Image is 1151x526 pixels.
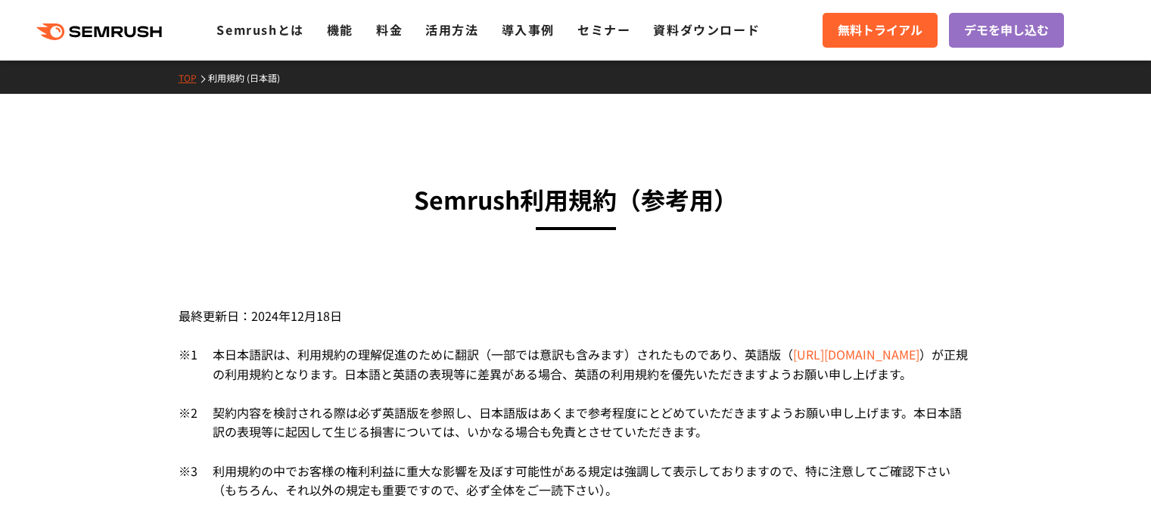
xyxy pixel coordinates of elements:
[793,345,919,363] a: [URL][DOMAIN_NAME]
[376,20,403,39] a: 料金
[179,462,198,500] div: ※3
[216,20,303,39] a: Semrushとは
[964,20,1049,40] span: デモを申し込む
[198,403,973,462] div: 契約内容を検討される際は必ず英語版を参照し、日本語版はあくまで参考程度にとどめていただきますようお願い申し上げます。本日本語訳の表現等に起因して生じる損害については、いかなる場合も免責とさせてい...
[213,345,781,363] span: 本日本語訳は、利用規約の理解促進のために翻訳（一部では意訳も含みます）されたものであり、英語版
[838,20,922,40] span: 無料トライアル
[208,71,291,84] a: 利用規約 (日本語)
[653,20,760,39] a: 資料ダウンロード
[949,13,1064,48] a: デモを申し込む
[502,20,555,39] a: 導入事例
[179,403,198,462] div: ※2
[327,20,353,39] a: 機能
[781,345,932,363] span: （ ）
[179,71,208,84] a: TOP
[179,279,973,345] div: 最終更新日：2024年12月18日
[823,13,938,48] a: 無料トライアル
[198,462,973,500] div: 利用規約の中でお客様の権利利益に重大な影響を及ぼす可能性がある規定は強調して表示しておりますので、特に注意してご確認下さい（もちろん、それ以外の規定も重要ですので、必ず全体をご一読下さい）。
[213,345,968,383] span: が正規の利用規約となります。日本語と英語の表現等に差異がある場合、英語の利用規約を優先いただきますようお願い申し上げます。
[179,345,198,403] div: ※1
[425,20,478,39] a: 活用方法
[577,20,630,39] a: セミナー
[179,180,973,219] h3: Semrush利用規約 （参考用）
